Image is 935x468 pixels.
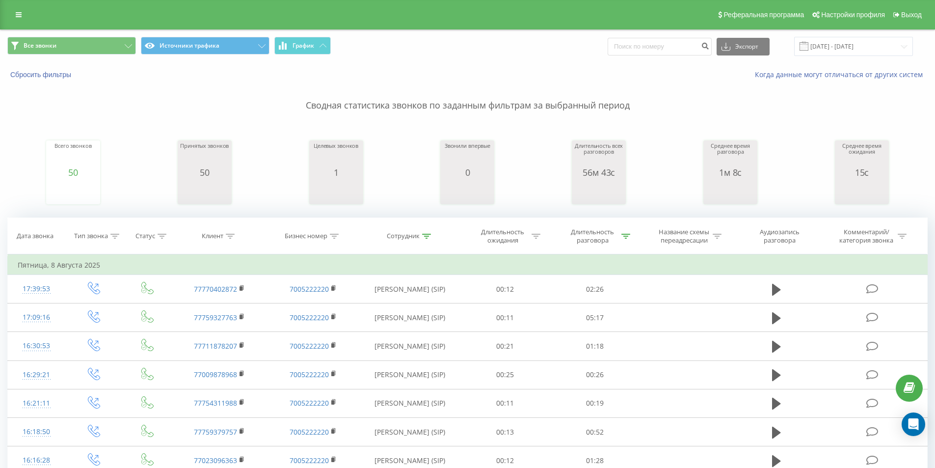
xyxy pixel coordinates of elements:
a: 77023096363 [194,456,237,465]
td: 02:26 [550,275,640,303]
td: 05:17 [550,303,640,332]
div: Длительность ожидания [477,228,529,245]
td: 00:12 [460,275,550,303]
button: Все звонки [7,37,136,55]
button: Источники трафика [141,37,269,55]
div: 16:21:11 [18,394,55,413]
a: 7005222220 [290,370,329,379]
a: 7005222220 [290,398,329,408]
a: 77754311988 [194,398,237,408]
td: 01:18 [550,332,640,360]
td: [PERSON_NAME] (SIP) [360,275,460,303]
div: Бизнес номер [285,232,327,241]
a: Когда данные могут отличаться от других систем [755,70,928,79]
a: 7005222220 [290,284,329,294]
a: 77759327763 [194,313,237,322]
td: [PERSON_NAME] (SIP) [360,418,460,446]
a: 77711878207 [194,341,237,351]
a: 7005222220 [290,313,329,322]
div: 50 [54,167,92,177]
a: 77770402872 [194,284,237,294]
span: Выход [901,11,922,19]
a: 77009878968 [194,370,237,379]
div: Название схемы переадресации [658,228,710,245]
div: Длительность разговора [566,228,619,245]
span: График [293,42,314,49]
td: [PERSON_NAME] (SIP) [360,332,460,360]
div: 17:09:16 [18,308,55,327]
div: Сотрудник [387,232,420,241]
a: 7005222220 [290,456,329,465]
span: Все звонки [24,42,56,50]
div: Дата звонка [17,232,53,241]
div: Open Intercom Messenger [902,413,925,436]
button: График [274,37,331,55]
div: 16:30:53 [18,336,55,356]
div: 56м 43с [574,167,623,177]
span: Настройки профиля [821,11,885,19]
div: Статус [135,232,155,241]
a: 7005222220 [290,427,329,437]
div: 50 [180,167,229,177]
div: Среднее время разговора [706,143,755,167]
td: 00:11 [460,303,550,332]
td: 00:19 [550,389,640,417]
div: Длительность всех разговоров [574,143,623,167]
td: 00:26 [550,360,640,389]
div: Целевых звонков [314,143,358,167]
div: Среднее время ожидания [837,143,886,167]
a: 77759379757 [194,427,237,437]
div: Аудиозапись разговора [748,228,811,245]
td: Пятница, 8 Августа 2025 [8,255,928,275]
input: Поиск по номеру [608,38,712,55]
div: Всего звонков [54,143,92,167]
div: Комментарий/категория звонка [838,228,895,245]
div: Клиент [202,232,223,241]
td: 00:13 [460,418,550,446]
span: Реферальная программа [723,11,804,19]
div: 17:39:53 [18,279,55,299]
td: 00:52 [550,418,640,446]
div: 16:29:21 [18,365,55,385]
div: Тип звонка [74,232,108,241]
p: Сводная статистика звонков по заданным фильтрам за выбранный период [7,80,928,112]
td: [PERSON_NAME] (SIP) [360,360,460,389]
div: Принятых звонков [180,143,229,167]
div: 15с [837,167,886,177]
td: 00:25 [460,360,550,389]
td: 00:21 [460,332,550,360]
div: 0 [445,167,490,177]
button: Сбросить фильтры [7,70,76,79]
div: 1 [314,167,358,177]
div: Звонили впервые [445,143,490,167]
a: 7005222220 [290,341,329,351]
td: [PERSON_NAME] (SIP) [360,389,460,417]
td: 00:11 [460,389,550,417]
div: 16:18:50 [18,422,55,441]
button: Экспорт [717,38,770,55]
div: 1м 8с [706,167,755,177]
td: [PERSON_NAME] (SIP) [360,303,460,332]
